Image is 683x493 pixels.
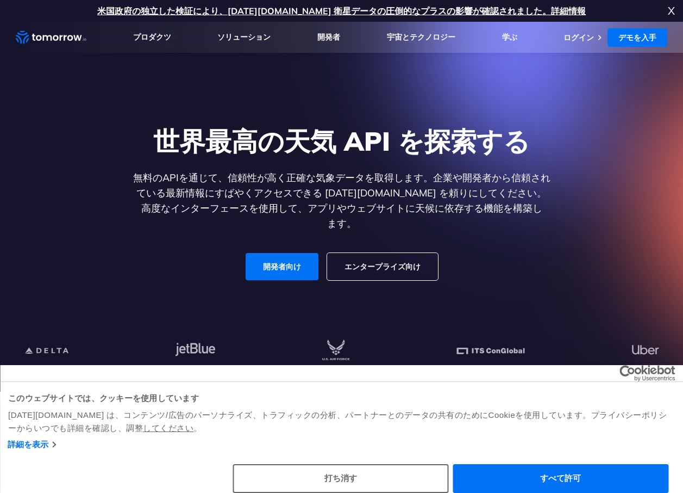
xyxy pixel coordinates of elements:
a: 詳細を表示 [8,438,55,451]
a: ソリューション [217,32,271,42]
a: してください [143,423,193,433]
a: 宇宙とテクノロジー [387,32,455,42]
a: 開発者 [317,32,340,42]
a: ホームリンク [16,29,86,46]
a: 学ぶ [502,32,517,42]
p: 無料のAPIを通じて、信頼性が高く正確な気象データを取得します。企業や開発者から信頼されている最新情報にすばやくアクセスできる [DATE][DOMAIN_NAME] を頼りにしてください。高度... [132,170,552,231]
a: ログイン [563,33,594,42]
button: 打ち消す [233,464,448,493]
div: このウェブサイトでは、クッキーを使用しています [8,392,675,405]
a: ユーザー中心のCookiebot - 新しいウィンドウで開きます [580,365,675,381]
a: 開発者向け [246,253,318,280]
h1: 世界最高の天気 API を探索する [132,125,552,157]
button: すべて許可 [453,464,668,493]
a: エンタープライズ向け [327,253,438,280]
div: [DATE][DOMAIN_NAME] は、コンテンツ/広告のパーソナライズ、トラフィックの分析、パートナーとのデータの共有のためにCookieを使用しています。プライバシーポリシーからいつでも... [8,409,675,435]
a: 米国政府の独立した検証により、[DATE][DOMAIN_NAME] 衛星データの圧倒的なプラスの影響が確認されました。詳細情報 [97,5,586,16]
a: プロダクツ [133,32,171,42]
a: デモを入手 [607,28,667,47]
